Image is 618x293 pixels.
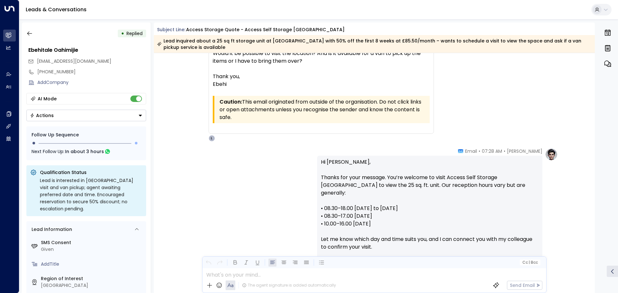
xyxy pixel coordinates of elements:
[529,260,530,265] span: |
[37,69,146,75] div: [PHONE_NUMBER]
[29,226,72,233] div: Lead Information
[479,148,480,154] span: •
[41,239,144,246] label: SMS Consent
[38,96,57,102] div: AI Mode
[41,261,144,268] div: AddTitle
[32,132,141,138] div: Follow Up Sequence
[213,50,430,65] div: Would it be possible to visit the location? And is it available for a van to pick up the items or...
[41,275,144,282] label: Region of Interest
[126,30,143,37] span: Replied
[40,177,142,212] div: Lead is interested in [GEOGRAPHIC_DATA] visit and van pickup; agent awaiting preferred date and t...
[65,148,104,155] span: In about 3 hours
[157,38,591,50] div: Lead inquired about a 25 sq ft storage unit at [GEOGRAPHIC_DATA] with 50% off the first 8 weeks a...
[37,58,111,64] span: [EMAIL_ADDRESS][DOMAIN_NAME]
[220,98,242,106] span: Caution:
[204,259,212,267] button: Undo
[216,259,224,267] button: Redo
[37,58,111,65] span: ebehiohhy@gmail.com
[41,246,144,253] div: Given
[41,282,144,289] div: [GEOGRAPHIC_DATA]
[37,79,146,86] div: AddCompany
[209,135,215,142] div: L
[522,260,538,265] span: Cc Bcc
[507,148,542,154] span: [PERSON_NAME]
[482,148,502,154] span: 07:28 AM
[157,26,185,33] span: Subject Line:
[40,169,142,176] p: Qualification Status
[520,260,540,266] button: Cc|Bcc
[213,73,430,80] div: Thank you,
[213,80,430,88] div: Ebehi
[242,282,336,288] div: The agent signature is added automatically
[26,6,87,13] a: Leads & Conversations
[504,148,505,154] span: •
[30,113,54,118] div: Actions
[28,46,146,54] div: Ebehitale Oahimijie
[545,148,558,161] img: profile-logo.png
[220,98,428,121] div: This email originated from outside of the organisation. Do not click links or open attachments un...
[26,110,146,121] button: Actions
[32,148,141,155] div: Next Follow Up:
[26,110,146,121] div: Button group with a nested menu
[186,26,345,33] div: Access Storage Quote - Access Self Storage [GEOGRAPHIC_DATA]
[465,148,477,154] span: Email
[121,28,124,39] div: •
